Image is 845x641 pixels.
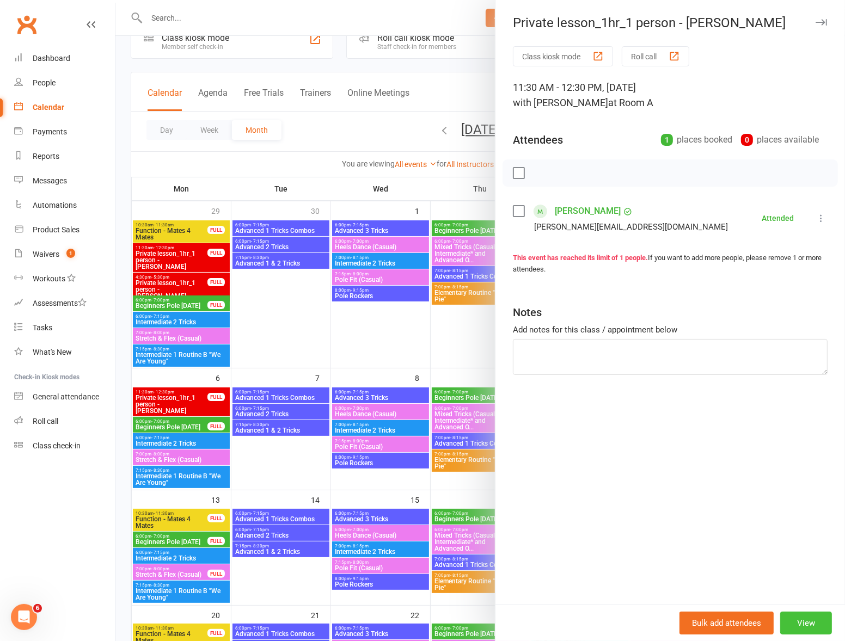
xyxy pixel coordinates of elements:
[33,299,87,307] div: Assessments
[14,218,115,242] a: Product Sales
[14,409,115,434] a: Roll call
[513,252,828,275] div: If you want to add more people, please remove 1 or more attendees.
[513,80,828,110] div: 11:30 AM - 12:30 PM, [DATE]
[33,176,67,185] div: Messages
[513,305,542,320] div: Notes
[780,612,832,634] button: View
[33,417,58,426] div: Roll call
[33,152,59,161] div: Reports
[555,202,621,220] a: [PERSON_NAME]
[14,291,115,316] a: Assessments
[33,103,64,112] div: Calendar
[66,249,75,258] span: 1
[14,71,115,95] a: People
[14,144,115,169] a: Reports
[513,323,828,336] div: Add notes for this class / appointment below
[513,97,608,108] span: with [PERSON_NAME]
[534,220,728,234] div: [PERSON_NAME][EMAIL_ADDRESS][DOMAIN_NAME]
[14,95,115,120] a: Calendar
[14,267,115,291] a: Workouts
[495,15,845,30] div: Private lesson_1hr_1 person - [PERSON_NAME]
[14,120,115,144] a: Payments
[33,78,56,87] div: People
[33,392,99,401] div: General attendance
[33,54,70,63] div: Dashboard
[608,97,653,108] span: at Room A
[33,348,72,356] div: What's New
[33,274,65,283] div: Workouts
[33,323,52,332] div: Tasks
[741,134,753,146] div: 0
[14,385,115,409] a: General attendance kiosk mode
[33,201,77,209] div: Automations
[513,254,648,262] strong: This event has reached its limit of 1 people.
[513,46,613,66] button: Class kiosk mode
[14,46,115,71] a: Dashboard
[13,11,40,38] a: Clubworx
[11,604,37,630] iframe: Intercom live chat
[741,132,819,147] div: places available
[14,340,115,365] a: What's New
[14,169,115,193] a: Messages
[14,434,115,458] a: Class kiosk mode
[33,127,67,136] div: Payments
[33,441,81,450] div: Class check-in
[33,250,59,258] div: Waivers
[661,134,673,146] div: 1
[661,132,732,147] div: places booked
[33,604,42,613] span: 6
[33,225,79,234] div: Product Sales
[14,193,115,218] a: Automations
[762,214,794,222] div: Attended
[14,242,115,267] a: Waivers 1
[513,132,563,147] div: Attendees
[679,612,774,634] button: Bulk add attendees
[14,316,115,340] a: Tasks
[622,46,689,66] button: Roll call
